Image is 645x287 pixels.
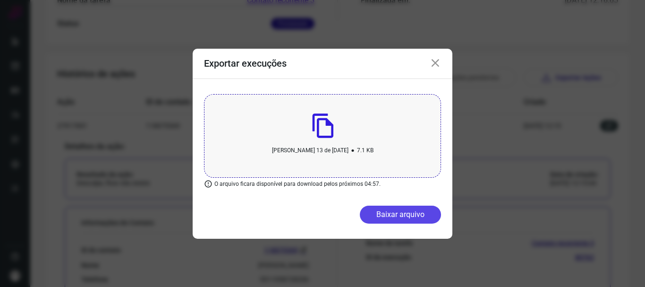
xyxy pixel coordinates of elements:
p: O arquivo ficara disponível para download pelos próximos 04:57. [204,178,381,191]
h3: Exportar execuções [204,58,287,69]
img: File [312,113,333,138]
p: [PERSON_NAME] 13 de [DATE] 7.1 KB [272,143,373,158]
button: Baixar arquivo [360,206,441,224]
b: • [351,143,355,158]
